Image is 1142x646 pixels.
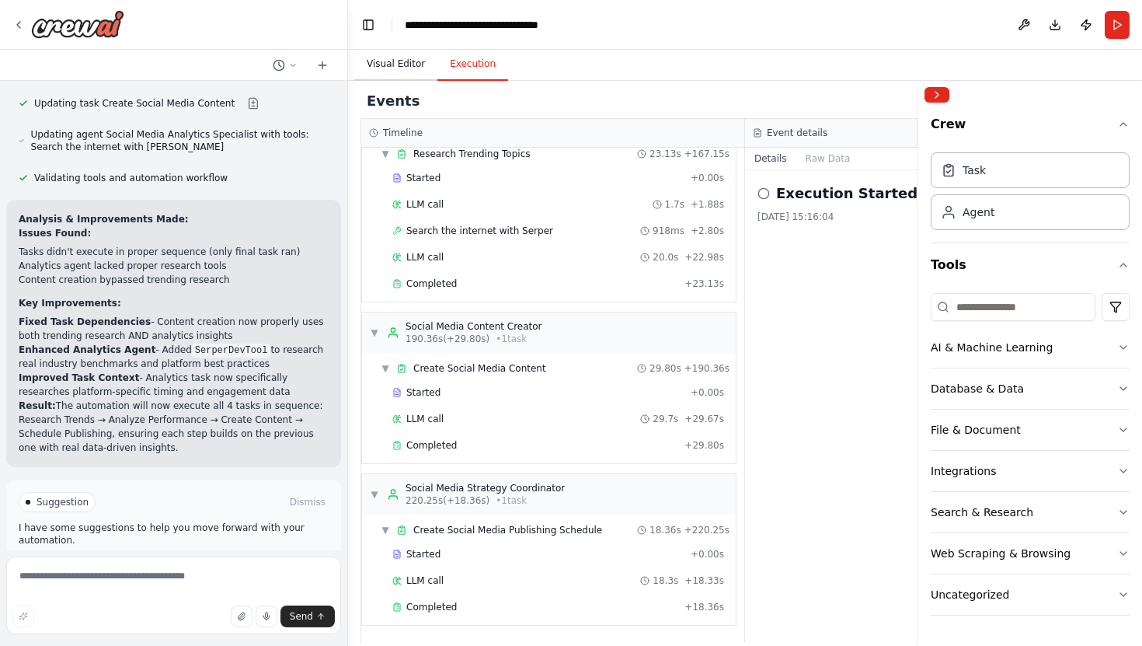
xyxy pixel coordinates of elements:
h3: Event details [767,127,827,139]
span: 23.13s [649,148,681,160]
span: + 0.00s [691,386,724,399]
button: Integrations [931,451,1130,491]
button: Upload files [231,606,252,627]
span: Create Social Media Content [413,362,546,375]
h2: Events [367,90,420,112]
div: Integrations [931,463,996,479]
button: Collapse right sidebar [924,87,949,103]
li: - Analytics task now specifically researches platform-specific timing and engagement data [19,371,329,399]
button: Start a new chat [310,56,335,75]
div: Uncategorized [931,587,1009,602]
button: Details [745,148,796,169]
span: 29.7s [653,413,678,425]
span: + 220.25s [684,524,729,536]
span: Validating tools and automation workflow [34,172,228,184]
span: 20.0s [653,251,678,264]
span: Updating task Create Social Media Content [34,97,235,110]
button: Send [280,606,335,627]
li: Analytics agent lacked proper research tools [19,259,329,273]
nav: breadcrumb [405,17,601,33]
code: SerperDevTool [192,344,271,358]
li: - Added to research real industry benchmarks and platform best practices [19,343,329,371]
button: Toggle Sidebar [912,81,924,646]
button: Uncategorized [931,574,1130,615]
h2: Execution Started [776,183,917,204]
span: Started [406,548,440,560]
span: + 29.67s [684,413,724,425]
button: Crew [931,109,1130,146]
button: Search & Research [931,492,1130,533]
div: Database & Data [931,381,1024,396]
span: + 167.15s [684,148,729,160]
button: File & Document [931,410,1130,450]
span: + 2.80s [691,225,724,237]
button: Visual Editor [354,48,437,81]
button: Raw Data [796,148,860,169]
strong: Issues Found: [19,228,91,239]
span: ▼ [381,148,390,160]
span: ▼ [381,524,390,536]
span: ▼ [370,488,379,501]
div: Tools [931,287,1130,628]
button: Switch to previous chat [266,56,304,75]
div: Crew [931,146,1130,243]
strong: Fixed Task Dependencies [19,316,151,327]
div: File & Document [931,422,1021,438]
img: Logo [31,10,124,38]
span: 918ms [653,225,684,237]
span: Completed [406,601,457,613]
span: + 22.98s [684,251,724,264]
div: AI & Machine Learning [931,340,1053,355]
span: ▼ [370,326,379,339]
button: Tools [931,243,1130,287]
span: + 0.00s [691,548,724,560]
span: Search the internet with Serper [406,225,553,237]
strong: Analysis & Improvements Made: [19,214,189,225]
div: Web Scraping & Browsing [931,546,1071,561]
li: Content creation bypassed trending research [19,273,329,287]
strong: Improved Task Context [19,372,139,383]
span: + 18.33s [684,574,724,587]
span: 1.7s [665,198,684,211]
div: Agent [963,204,994,220]
strong: Enhanced Analytics Agent [19,344,155,355]
span: Updating agent Social Media Analytics Specialist with tools: Search the internet with [PERSON_NAME] [31,128,329,153]
li: - Content creation now properly uses both trending research AND analytics insights [19,315,329,343]
span: Suggestion [37,496,89,508]
span: + 1.88s [691,198,724,211]
span: • 1 task [496,333,527,345]
span: Started [406,172,440,184]
div: Task [963,162,986,178]
button: Hide left sidebar [357,14,379,36]
span: LLM call [406,574,444,587]
li: Tasks didn't execute in proper sequence (only final task ran) [19,245,329,259]
span: Create Social Media Publishing Schedule [413,524,602,536]
div: Social Media Content Creator [406,320,542,333]
button: Dismiss [287,494,329,510]
p: The automation will now execute all 4 tasks in sequence: Research Trends → Analyze Performance → ... [19,399,329,455]
div: Social Media Strategy Coordinator [406,482,565,494]
button: AI & Machine Learning [931,327,1130,368]
button: Execution [437,48,508,81]
button: Improve this prompt [12,606,34,627]
button: Click to speak your automation idea [256,606,277,627]
span: 190.36s (+29.80s) [406,333,489,345]
span: + 18.36s [684,601,724,613]
span: 18.3s [653,574,678,587]
span: LLM call [406,198,444,211]
span: Completed [406,278,457,290]
span: Research Trending Topics [413,148,531,160]
button: Web Scraping & Browsing [931,533,1130,574]
div: Search & Research [931,505,1033,520]
span: Completed [406,439,457,452]
span: • 1 task [496,494,527,507]
span: LLM call [406,413,444,425]
span: 18.36s [649,524,681,536]
strong: Result: [19,400,56,411]
strong: Key Improvements: [19,298,121,309]
span: + 190.36s [684,362,729,375]
span: + 0.00s [691,172,724,184]
span: Send [290,610,313,623]
h3: Timeline [383,127,423,139]
div: [DATE] 15:16:04 [757,211,1117,223]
